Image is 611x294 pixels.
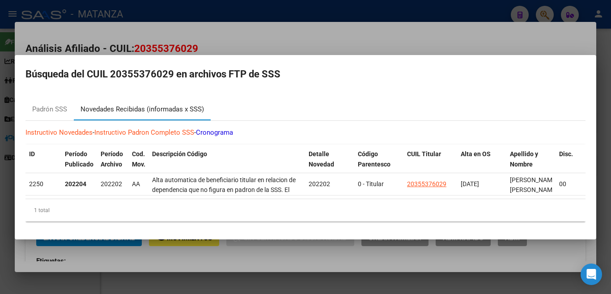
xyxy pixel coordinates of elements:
datatable-header-cell: Período Archivo [97,145,128,184]
span: Código Parentesco [358,150,390,168]
span: AA [132,180,140,187]
span: 2250 [29,180,43,187]
span: Disc. [559,150,573,158]
a: Instructivo Novedades [25,128,93,136]
span: [DATE] [461,180,479,187]
div: Open Intercom Messenger [581,264,602,285]
span: Alta en OS [461,150,491,158]
datatable-header-cell: Período Publicado [61,145,97,184]
span: CUIL Titular [407,150,441,158]
span: Cod. Mov. [132,150,145,168]
datatable-header-cell: Detalle Novedad [305,145,354,184]
span: ID [29,150,35,158]
span: Período Archivo [101,150,123,168]
datatable-header-cell: Descripción Código [149,145,305,184]
datatable-header-cell: Alta en OS [457,145,506,184]
div: 00 [559,179,579,189]
datatable-header-cell: Código Parentesco [354,145,403,184]
span: [PERSON_NAME] [PERSON_NAME] [510,176,558,194]
span: Período Publicado [65,150,93,168]
datatable-header-cell: ID [25,145,61,184]
span: 0 - Titular [358,180,384,187]
strong: 202204 [65,180,86,187]
div: 1 total [25,199,586,222]
datatable-header-cell: Apellido y Nombre [506,145,556,184]
p: - - [25,128,586,138]
span: Apellido y Nombre [510,150,538,168]
a: Cronograma [196,128,233,136]
span: Descripción Código [152,150,207,158]
span: Alta automatica de beneficiario titular en relacion de dependencia que no figura en padron de la ... [152,176,299,255]
datatable-header-cell: Disc. [556,145,582,184]
span: 202202 [101,180,122,187]
span: Detalle Novedad [309,150,334,168]
span: 20355376029 [407,180,446,187]
div: Novedades Recibidas (informadas x SSS) [81,104,204,115]
a: Instructivo Padron Completo SSS [94,128,194,136]
div: Padrón SSS [32,104,67,115]
span: 202202 [309,180,330,187]
h2: Búsqueda del CUIL 20355376029 en archivos FTP de SSS [25,66,586,83]
datatable-header-cell: Cod. Mov. [128,145,149,184]
datatable-header-cell: CUIL Titular [403,145,457,184]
